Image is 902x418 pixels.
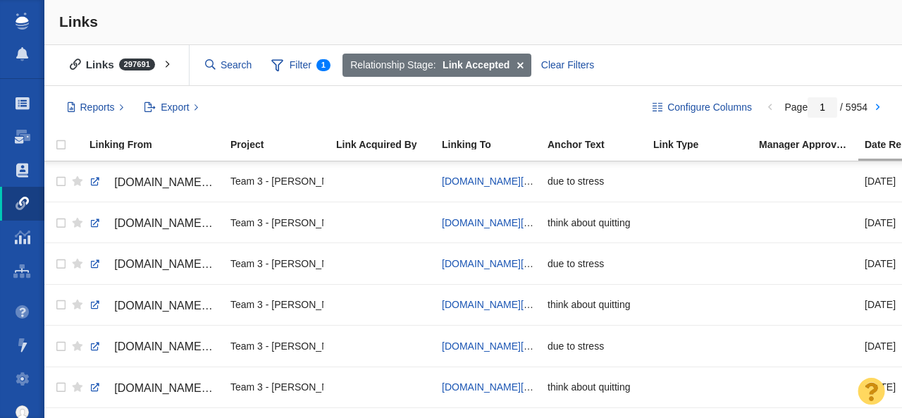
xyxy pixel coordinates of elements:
a: [DOMAIN_NAME][URL] [442,176,546,187]
span: [DOMAIN_NAME][URL] [114,258,233,270]
div: Team 3 - [PERSON_NAME] | Summer | [PERSON_NAME]\EMCI Wireless\EMCI Wireless - Digital PR - Do U.S... [230,290,323,320]
button: Reports [59,96,132,120]
span: Reports [80,100,115,115]
button: Configure Columns [645,96,760,120]
div: Link Acquired By [336,140,440,149]
div: due to stress [548,248,641,278]
div: think about quitting [548,290,641,320]
span: Configure Columns [667,100,752,115]
img: buzzstream_logo_iconsimple.png [16,13,28,30]
a: Linking From [89,140,229,152]
div: Clear Filters [533,54,602,78]
input: Search [199,53,259,78]
a: [DOMAIN_NAME][URL] [89,171,218,195]
div: Anchor Text [548,140,652,149]
div: Project [230,140,335,149]
div: think about quitting [548,372,641,402]
div: Team 3 - [PERSON_NAME] | Summer | [PERSON_NAME]\EMCI Wireless\EMCI Wireless - Digital PR - Do U.S... [230,166,323,197]
div: Manager Approved Link? [759,140,863,149]
div: Linking To [442,140,546,149]
a: Link Type [653,140,758,152]
a: [DOMAIN_NAME][URL] [442,258,546,269]
a: [DOMAIN_NAME][URL] [442,217,546,228]
div: Linking From [89,140,229,149]
div: Team 3 - [PERSON_NAME] | Summer | [PERSON_NAME]\EMCI Wireless\EMCI Wireless - Digital PR - Do U.S... [230,207,323,238]
strong: Link Accepted [443,58,509,73]
a: [DOMAIN_NAME][URL] [89,252,218,276]
span: [DOMAIN_NAME][URL] [114,217,233,229]
a: Link Acquired By [336,140,440,152]
a: Manager Approved Link? [759,140,863,152]
div: Link Type [653,140,758,149]
a: Linking To [442,140,546,152]
div: due to stress [548,331,641,361]
span: Page / 5954 [784,102,867,113]
div: Team 3 - [PERSON_NAME] | Summer | [PERSON_NAME]\EMCI Wireless\EMCI Wireless - Digital PR - Do U.S... [230,331,323,361]
span: [DOMAIN_NAME][URL] [114,176,233,188]
div: due to stress [548,166,641,197]
span: [DOMAIN_NAME][URL] [114,382,233,394]
span: Filter [264,52,338,79]
span: [DOMAIN_NAME][URL] [114,300,233,312]
a: [DOMAIN_NAME][URL] [442,299,546,310]
span: [DOMAIN_NAME][URL] [114,340,233,352]
button: Export [137,96,206,120]
span: Export [161,100,189,115]
a: [DOMAIN_NAME][URL] [442,340,546,352]
a: [DOMAIN_NAME][URL] [89,211,218,235]
a: Anchor Text [548,140,652,152]
a: [DOMAIN_NAME][URL] [89,335,218,359]
a: [DOMAIN_NAME][URL] [442,381,546,393]
span: Relationship Stage: [350,58,435,73]
div: Team 3 - [PERSON_NAME] | Summer | [PERSON_NAME]\EMCI Wireless\EMCI Wireless - Digital PR - Do U.S... [230,372,323,402]
div: Team 3 - [PERSON_NAME] | Summer | [PERSON_NAME]\EMCI Wireless\EMCI Wireless - Digital PR - Do U.S... [230,248,323,278]
span: 1 [316,59,330,71]
a: [DOMAIN_NAME][URL] [89,376,218,400]
a: [DOMAIN_NAME][URL] [89,294,218,318]
div: think about quitting [548,207,641,238]
span: Links [59,13,98,30]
